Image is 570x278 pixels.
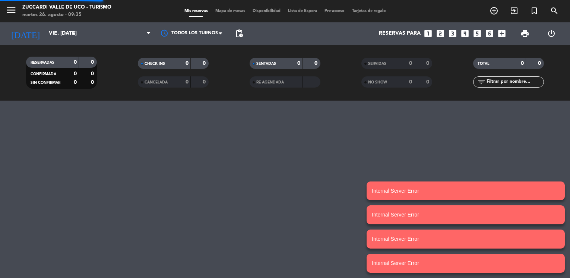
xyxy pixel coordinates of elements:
strong: 0 [203,79,207,85]
i: looks_6 [485,29,494,38]
i: exit_to_app [510,6,519,15]
span: SENTADAS [256,62,276,66]
i: looks_4 [460,29,470,38]
notyf-toast: Internal Server Error [367,254,565,273]
span: Disponibilidad [249,9,284,13]
span: Tarjetas de regalo [348,9,390,13]
span: SERVIDAS [368,62,386,66]
span: RE AGENDADA [256,80,284,84]
notyf-toast: Internal Server Error [367,230,565,249]
button: menu [6,4,17,18]
i: looks_one [423,29,433,38]
strong: 0 [91,60,95,65]
div: LOG OUT [538,22,565,45]
i: power_settings_new [547,29,556,38]
span: TOTAL [478,62,489,66]
i: add_box [497,29,507,38]
strong: 0 [297,61,300,66]
notyf-toast: Internal Server Error [367,181,565,200]
span: Mapa de mesas [212,9,249,13]
strong: 0 [521,61,524,66]
strong: 0 [426,61,431,66]
strong: 0 [91,80,95,85]
i: looks_5 [472,29,482,38]
strong: 0 [91,71,95,76]
strong: 0 [74,80,77,85]
notyf-toast: Internal Server Error [367,205,565,224]
span: RESERVADAS [31,61,54,64]
strong: 0 [203,61,207,66]
strong: 0 [314,61,319,66]
i: filter_list [477,78,486,86]
i: search [550,6,559,15]
span: Reservas para [379,31,421,37]
div: Zuccardi Valle de Uco - Turismo [22,4,111,11]
i: arrow_drop_down [69,29,78,38]
span: Mis reservas [181,9,212,13]
strong: 0 [409,79,412,85]
strong: 0 [409,61,412,66]
span: pending_actions [235,29,244,38]
div: martes 26. agosto - 09:35 [22,11,111,19]
strong: 0 [186,79,189,85]
strong: 0 [74,71,77,76]
span: CANCELADA [145,80,168,84]
strong: 0 [426,79,431,85]
input: Filtrar por nombre... [486,78,544,86]
span: NO SHOW [368,80,387,84]
i: looks_two [436,29,445,38]
span: CONFIRMADA [31,72,56,76]
strong: 0 [186,61,189,66]
span: SIN CONFIRMAR [31,81,60,85]
i: looks_3 [448,29,457,38]
i: turned_in_not [530,6,539,15]
span: Lista de Espera [284,9,321,13]
i: [DATE] [6,25,45,42]
strong: 0 [538,61,542,66]
i: menu [6,4,17,16]
i: add_circle_outline [490,6,498,15]
strong: 0 [74,60,77,65]
span: CHECK INS [145,62,165,66]
span: Pre-acceso [321,9,348,13]
span: print [520,29,529,38]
